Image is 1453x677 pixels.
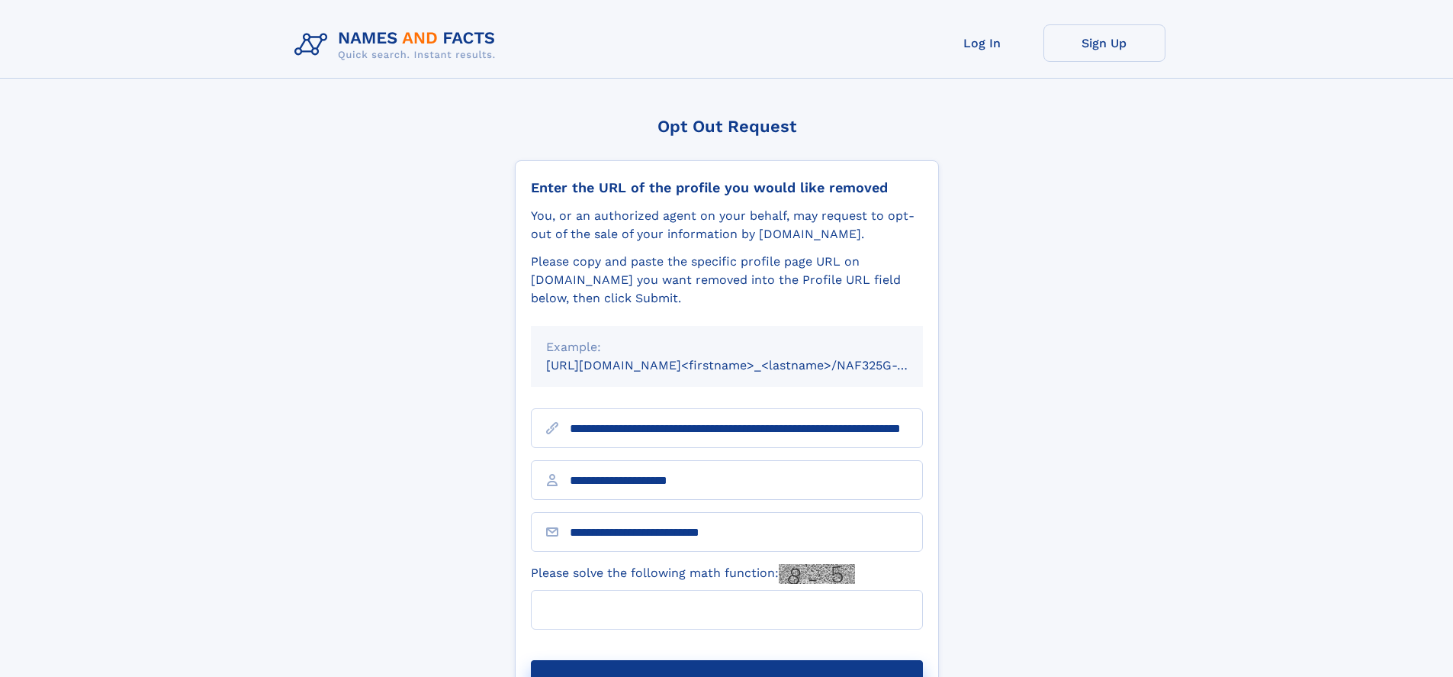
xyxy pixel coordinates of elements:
a: Log In [921,24,1043,62]
div: Enter the URL of the profile you would like removed [531,179,923,196]
img: Logo Names and Facts [288,24,508,66]
label: Please solve the following math function: [531,564,855,584]
div: Please copy and paste the specific profile page URL on [DOMAIN_NAME] you want removed into the Pr... [531,253,923,308]
div: Example: [546,338,908,356]
small: [URL][DOMAIN_NAME]<firstname>_<lastname>/NAF325G-xxxxxxxx [546,358,952,372]
a: Sign Up [1043,24,1165,62]
div: Opt Out Request [515,117,939,136]
div: You, or an authorized agent on your behalf, may request to opt-out of the sale of your informatio... [531,207,923,243]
